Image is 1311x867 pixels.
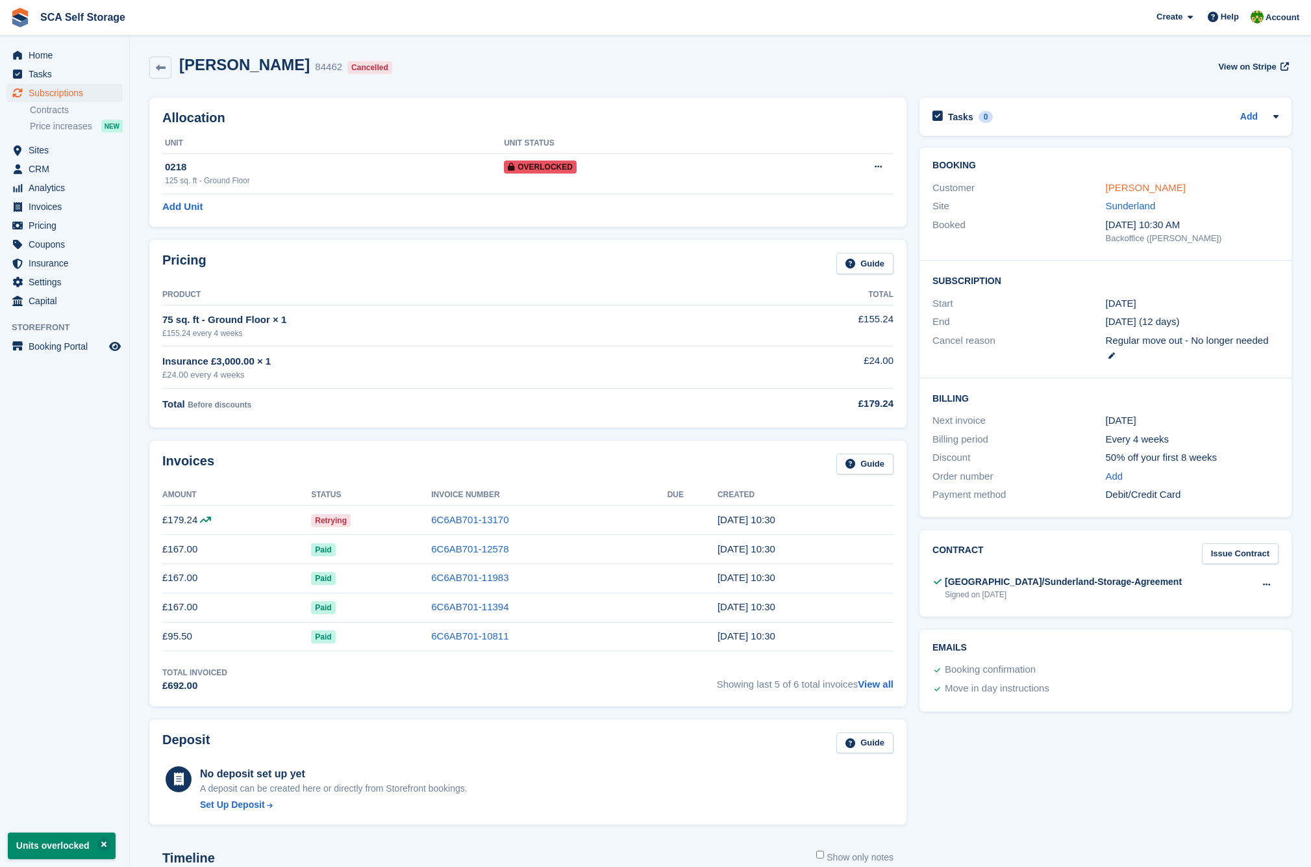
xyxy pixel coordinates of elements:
time: 2025-08-25 09:30:53 UTC [718,543,775,554]
span: Pricing [29,216,106,235]
div: No deposit set up yet [200,766,468,782]
div: [DATE] [1106,413,1279,428]
a: Issue Contract [1202,543,1279,565]
a: 6C6AB701-13170 [431,514,508,525]
div: 50% off your first 8 weeks [1106,450,1279,465]
span: Account [1266,11,1299,24]
a: 6C6AB701-11983 [431,572,508,583]
span: Create [1156,10,1182,23]
span: Total [162,398,185,409]
span: Price increases [30,120,92,133]
div: Customer [932,181,1105,196]
a: Set Up Deposit [200,798,468,812]
span: Analytics [29,179,106,197]
div: Next invoice [932,413,1105,428]
div: 75 sq. ft - Ground Floor × 1 [162,313,732,328]
span: CRM [29,160,106,178]
time: 2025-09-22 09:30:43 UTC [718,514,775,525]
span: Insurance [29,254,106,272]
td: £167.00 [162,535,311,564]
div: Every 4 weeks [1106,432,1279,447]
a: menu [6,337,123,356]
a: 6C6AB701-12578 [431,543,508,554]
h2: Billing [932,391,1279,404]
th: Created [718,485,893,506]
div: Debit/Credit Card [1106,487,1279,502]
h2: Timeline [162,851,215,866]
td: £95.50 [162,622,311,651]
h2: Tasks [948,111,973,123]
div: Cancelled [347,61,392,74]
time: 2025-05-05 00:00:00 UTC [1106,296,1136,311]
td: £24.00 [732,346,893,389]
label: Show only notes [816,851,893,864]
span: View on Stripe [1218,60,1276,73]
div: End [932,315,1105,330]
th: Product [162,285,732,305]
time: 2025-07-28 09:30:56 UTC [718,572,775,583]
span: Regular move out - No longer needed [1106,335,1269,346]
a: Add [1106,469,1123,484]
span: Retrying [311,514,351,527]
th: Unit [162,133,504,154]
a: menu [6,254,123,272]
th: Status [311,485,431,506]
span: Showing last 5 of 6 total invoices [717,667,893,693]
span: Paid [311,630,335,643]
span: Booking Portal [29,337,106,356]
h2: Invoices [162,454,214,475]
div: Set Up Deposit [200,798,265,812]
div: Booked [932,218,1105,245]
span: Subscriptions [29,84,106,102]
a: Guide [836,253,893,274]
td: £167.00 [162,563,311,593]
a: 6C6AB701-10811 [431,630,508,641]
td: £167.00 [162,593,311,622]
a: menu [6,198,123,216]
a: Guide [836,454,893,475]
a: menu [6,160,123,178]
div: [DATE] 10:30 AM [1106,218,1279,233]
div: Start [932,296,1105,311]
div: 84462 [315,60,342,75]
div: Signed on [DATE] [945,589,1182,601]
span: Overlocked [504,161,577,174]
div: [GEOGRAPHIC_DATA]/Sunderland-Storage-Agreement [945,575,1182,589]
a: 6C6AB701-11394 [431,601,508,612]
th: Total [732,285,893,305]
a: View all [858,679,893,690]
th: Amount [162,485,311,506]
div: Booking confirmation [945,662,1036,678]
a: Guide [836,732,893,754]
a: Add [1240,110,1258,125]
a: Sunderland [1106,200,1156,211]
div: Total Invoiced [162,667,227,679]
span: Before discounts [188,400,251,409]
a: Add Unit [162,200,203,214]
time: 2025-06-30 09:30:49 UTC [718,601,775,612]
a: menu [6,235,123,253]
h2: Pricing [162,253,206,274]
div: £155.24 every 4 weeks [162,328,732,339]
a: Contracts [30,104,123,116]
div: Payment method [932,487,1105,502]
span: Invoices [29,198,106,216]
a: menu [6,216,123,235]
span: Coupons [29,235,106,253]
div: Move in day instructions [945,681,1049,697]
div: £692.00 [162,679,227,693]
h2: [PERSON_NAME] [179,56,310,73]
div: 0218 [165,160,504,175]
p: Units overlocked [8,833,116,859]
div: £24.00 every 4 weeks [162,369,732,382]
time: 2025-06-02 09:30:28 UTC [718,630,775,641]
th: Invoice Number [431,485,667,506]
a: menu [6,273,123,291]
span: Capital [29,292,106,310]
a: menu [6,65,123,83]
span: [DATE] (12 days) [1106,316,1180,327]
a: View on Stripe [1213,56,1292,77]
span: Paid [311,601,335,614]
a: Price increases NEW [30,119,123,133]
h2: Deposit [162,732,210,754]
